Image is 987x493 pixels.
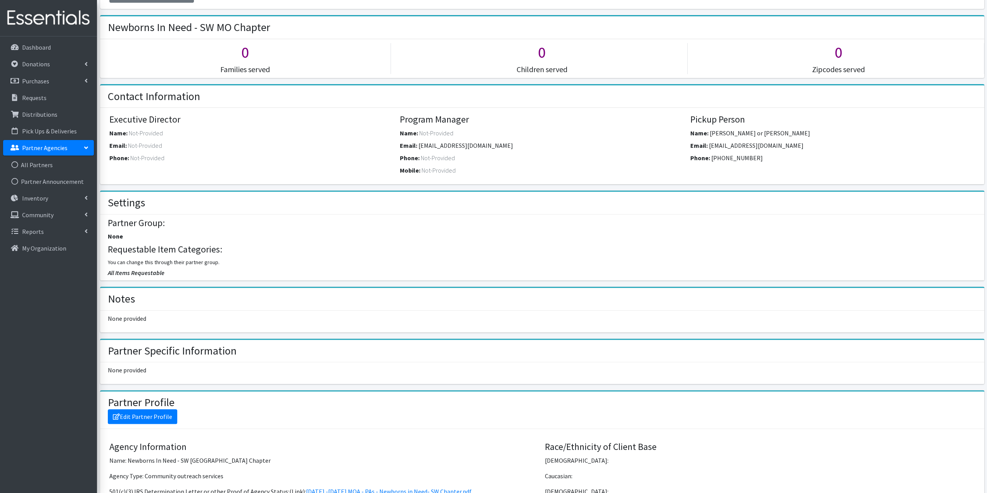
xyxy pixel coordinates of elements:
h4: Executive Director [109,114,394,125]
label: None [108,232,123,241]
a: All Partners [3,157,94,173]
a: Purchases [3,73,94,89]
a: Partner Agencies [3,140,94,156]
p: Caucasian: [545,471,975,481]
h4: Race/Ethnicity of Client Base [545,441,975,453]
p: Inventory [22,194,48,202]
span: [PHONE_NUMBER] [711,154,763,162]
span: Not-Provided [419,129,453,137]
span: Not-Provided [129,129,163,137]
label: Phone: [400,153,420,163]
p: None provided [108,314,976,323]
span: [EMAIL_ADDRESS][DOMAIN_NAME] [418,142,513,149]
p: None provided [108,365,976,375]
h2: Notes [108,292,135,306]
p: You can change this through their partner group. [108,258,976,266]
p: [DEMOGRAPHIC_DATA]: [545,456,975,465]
h2: Contact Information [108,90,200,103]
a: Inventory [3,190,94,206]
p: Dashboard [22,43,51,51]
span: [EMAIL_ADDRESS][DOMAIN_NAME] [709,142,804,149]
img: HumanEssentials [3,5,94,31]
p: Community [22,211,54,219]
span: Not-Provided [421,154,455,162]
h2: Settings [108,196,145,209]
a: My Organization [3,240,94,256]
p: Donations [22,60,50,68]
a: Pick Ups & Deliveries [3,123,94,139]
span: All Items Requestable [108,269,164,277]
label: Email: [400,141,417,150]
a: Community [3,207,94,223]
h1: 0 [397,43,687,62]
label: Mobile: [400,166,420,175]
a: Edit Partner Profile [108,409,177,424]
span: Not-Provided [128,142,162,149]
span: Not-Provided [422,166,456,174]
h2: Partner Profile [108,396,175,409]
p: Purchases [22,77,49,85]
h2: Newborns In Need - SW MO Chapter [108,21,270,34]
p: Pick Ups & Deliveries [22,127,77,135]
p: Distributions [22,111,57,118]
h5: Families served [100,65,391,74]
label: Name: [109,128,128,138]
a: Reports [3,224,94,239]
h4: Requestable Item Categories: [108,244,976,255]
p: Name: Newborns In Need - SW [GEOGRAPHIC_DATA] Chapter [109,456,539,465]
h4: Pickup Person [690,114,975,125]
h4: Program Manager [400,114,685,125]
p: Reports [22,228,44,235]
a: Distributions [3,107,94,122]
p: Partner Agencies [22,144,67,152]
a: Partner Announcement [3,174,94,189]
h1: 0 [100,43,391,62]
span: [PERSON_NAME] or [PERSON_NAME] [710,129,810,137]
a: Donations [3,56,94,72]
label: Email: [690,141,708,150]
p: My Organization [22,244,66,252]
a: Dashboard [3,40,94,55]
h1: 0 [693,43,984,62]
label: Email: [109,141,127,150]
label: Phone: [690,153,710,163]
a: Requests [3,90,94,106]
h5: Zipcodes served [693,65,984,74]
h5: Children served [397,65,687,74]
h2: Partner Specific Information [108,344,237,358]
label: Name: [400,128,418,138]
h4: Agency Information [109,441,539,453]
label: Phone: [109,153,129,163]
p: Agency Type: Community outreach services [109,471,539,481]
h4: Partner Group: [108,218,976,229]
p: Requests [22,94,47,102]
label: Name: [690,128,709,138]
span: Not-Provided [130,154,164,162]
